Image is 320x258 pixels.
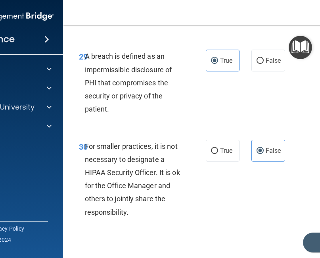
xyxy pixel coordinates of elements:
span: False [266,147,281,154]
input: True [211,148,218,154]
button: Open Resource Center [289,36,312,59]
input: False [257,148,264,154]
span: 30 [79,142,88,152]
span: True [220,147,232,154]
span: True [220,57,232,64]
span: False [266,57,281,64]
iframe: Drift Widget Chat Controller [280,203,310,233]
span: A breach is defined as an impermissible disclosure of PHI that compromises the security or privac... [85,52,172,113]
span: 29 [79,52,88,62]
span: For smaller practices, it is not necessary to designate a HIPAA Security Officer. It is ok for th... [85,142,180,216]
input: True [211,58,218,64]
input: False [257,58,264,64]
